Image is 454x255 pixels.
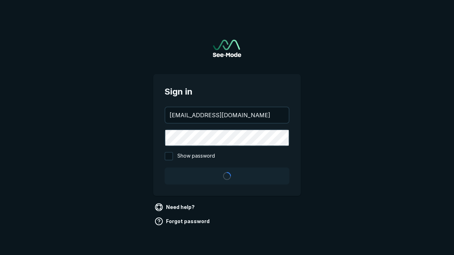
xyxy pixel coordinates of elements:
span: Show password [177,152,215,160]
a: Forgot password [153,216,212,227]
span: Sign in [165,85,289,98]
img: See-Mode Logo [213,40,241,57]
a: Need help? [153,202,198,213]
a: Go to sign in [213,40,241,57]
input: your@email.com [165,107,289,123]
